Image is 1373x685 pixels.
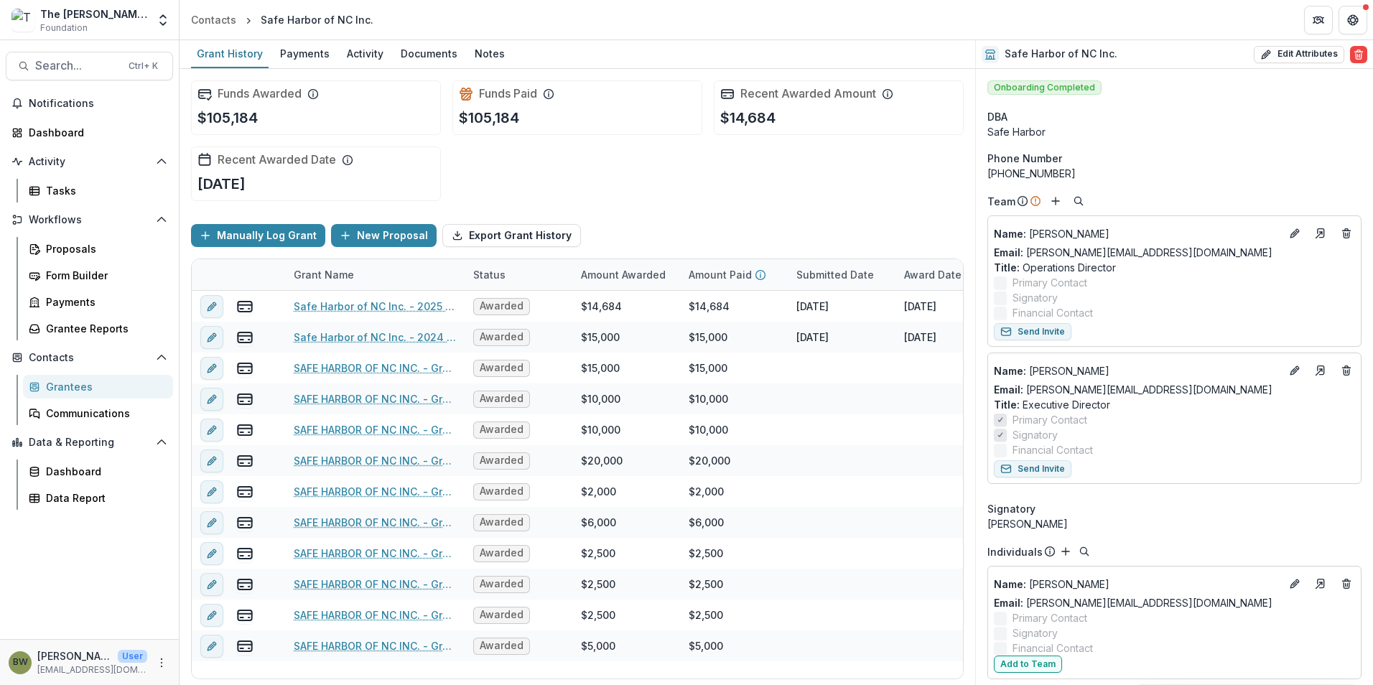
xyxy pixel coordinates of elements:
span: Awarded [480,578,523,590]
div: Blair White [13,658,28,667]
div: $10,000 [581,422,620,437]
a: Go to contact [1309,572,1332,595]
button: view-payments [236,545,253,562]
button: Get Help [1339,6,1367,34]
p: $14,684 [720,107,776,129]
div: $15,000 [581,330,620,345]
button: view-payments [236,421,253,439]
a: SAFE HARBOR OF NC INC. - Grant - [DATE] [294,453,456,468]
span: Name : [994,228,1026,240]
button: Notifications [6,92,173,115]
a: Documents [395,40,463,68]
button: Add to Team [994,656,1062,673]
div: Amount Awarded [572,267,674,282]
div: Activity [341,43,389,64]
span: Awarded [480,424,523,436]
p: Team [987,194,1015,209]
button: view-payments [236,638,253,655]
button: view-payments [236,514,253,531]
span: Title : [994,261,1020,274]
span: Awarded [480,547,523,559]
span: Awarded [480,609,523,621]
button: Deletes [1338,225,1355,242]
a: Name: [PERSON_NAME] [994,226,1280,241]
button: Search [1070,192,1087,210]
div: Ctrl + K [126,58,161,74]
a: SAFE HARBOR OF NC INC. - Grant - [DATE] [294,422,456,437]
h2: Safe Harbor of NC Inc. [1005,48,1117,60]
a: SAFE HARBOR OF NC INC. - Grant - [DATE] [294,484,456,499]
span: Awarded [480,485,523,498]
button: Send Invite [994,460,1071,477]
div: [DATE] [904,330,936,345]
button: view-payments [236,483,253,500]
button: Manually Log Grant [191,224,325,247]
a: Payments [274,40,335,68]
span: Contacts [29,352,150,364]
a: Grantee Reports [23,317,173,340]
a: Name: [PERSON_NAME] [994,363,1280,378]
button: Open entity switcher [153,6,173,34]
button: Edit Attributes [1254,46,1344,63]
a: Activity [341,40,389,68]
button: edit [200,449,223,472]
div: Data Report [46,490,162,505]
button: edit [200,511,223,534]
div: Documents [395,43,463,64]
span: Financial Contact [1013,640,1093,656]
span: Foundation [40,22,88,34]
button: view-payments [236,360,253,377]
div: Proposals [46,241,162,256]
a: Dashboard [23,460,173,483]
button: edit [200,295,223,318]
a: Go to contact [1309,222,1332,245]
button: view-payments [236,576,253,593]
a: Contacts [185,9,242,30]
h2: Recent Awarded Date [218,153,336,167]
button: Partners [1304,6,1333,34]
span: Email: [994,597,1023,609]
div: $2,500 [689,546,723,561]
div: $2,500 [689,607,723,623]
div: [DATE] [796,330,829,345]
div: Award Date [895,267,970,282]
div: $10,000 [689,422,728,437]
div: Dashboard [46,464,162,479]
span: Awarded [480,640,523,652]
p: Amount Paid [689,267,752,282]
button: Search... [6,52,173,80]
p: [DATE] [197,173,246,195]
p: User [118,650,147,663]
div: Amount Awarded [572,259,680,290]
a: Grant History [191,40,269,68]
div: Amount Paid [680,259,788,290]
a: Form Builder [23,264,173,287]
p: $105,184 [459,107,519,129]
span: Activity [29,156,150,168]
div: $15,000 [689,360,727,376]
a: Dashboard [6,121,173,144]
button: Open Activity [6,150,173,173]
div: Status [465,259,572,290]
span: Name : [994,365,1026,377]
span: Awarded [480,300,523,312]
div: Grantee Reports [46,321,162,336]
span: Primary Contact [1013,610,1087,625]
button: Delete [1350,46,1367,63]
span: Email: [994,383,1023,396]
div: Grant Name [285,259,465,290]
button: More [153,654,170,671]
a: Safe Harbor of NC Inc. - 2025 - The [PERSON_NAME] Foundation Grant Proposal Application [294,299,456,314]
a: Email: [PERSON_NAME][EMAIL_ADDRESS][DOMAIN_NAME] [994,382,1272,397]
div: $2,000 [581,484,616,499]
button: Deletes [1338,362,1355,379]
button: edit [200,419,223,442]
div: [DATE] [904,299,936,314]
div: Award Date [895,259,1003,290]
p: Executive Director [994,397,1355,412]
span: Signatory [1013,625,1058,640]
span: Awarded [480,455,523,467]
a: SAFE HARBOR OF NC INC. - Grant - [DATE] [294,391,456,406]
